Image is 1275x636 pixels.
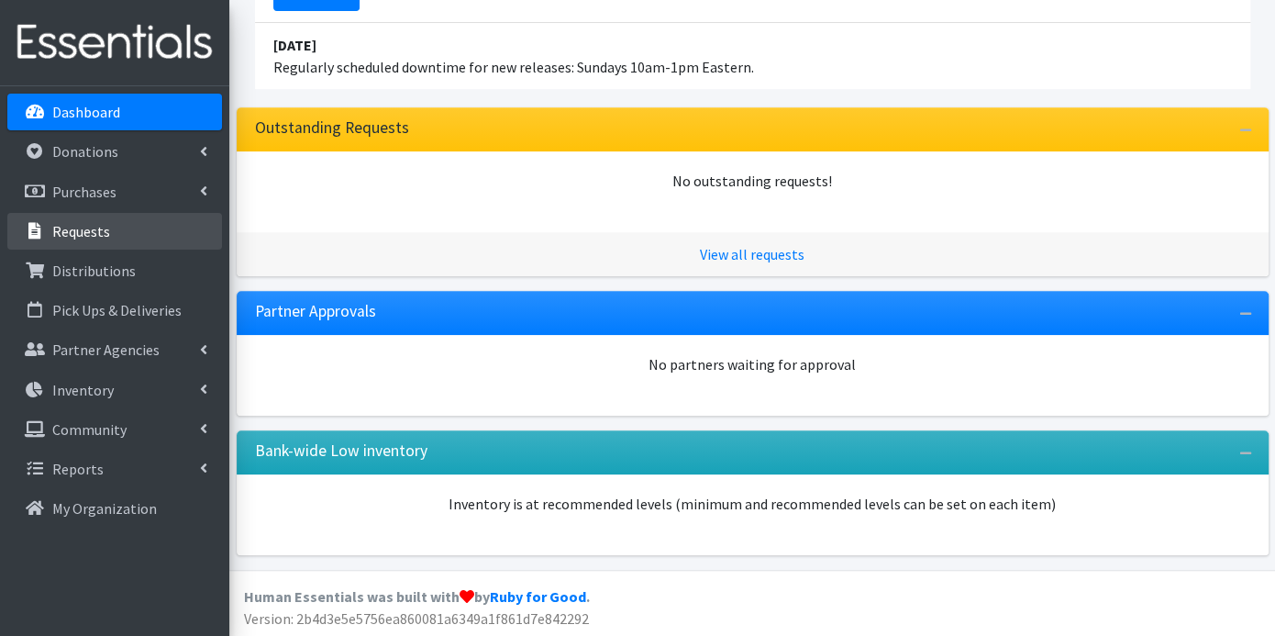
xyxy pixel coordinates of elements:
[7,173,222,210] a: Purchases
[490,587,586,606] a: Ruby for Good
[52,301,182,319] p: Pick Ups & Deliveries
[7,372,222,408] a: Inventory
[52,222,110,240] p: Requests
[7,411,222,448] a: Community
[52,381,114,399] p: Inventory
[7,490,222,527] a: My Organization
[7,94,222,130] a: Dashboard
[7,292,222,329] a: Pick Ups & Deliveries
[255,302,376,321] h3: Partner Approvals
[7,213,222,250] a: Requests
[273,36,316,54] strong: [DATE]
[255,23,1250,89] li: Regularly scheduled downtime for new releases: Sundays 10am-1pm Eastern.
[52,103,120,121] p: Dashboard
[255,170,1250,192] div: No outstanding requests!
[244,609,589,628] span: Version: 2b4d3e5e5756ea860081a6349a1f861d7e842292
[7,133,222,170] a: Donations
[52,340,160,359] p: Partner Agencies
[700,245,804,263] a: View all requests
[52,262,136,280] p: Distributions
[52,142,118,161] p: Donations
[7,12,222,73] img: HumanEssentials
[255,353,1250,375] div: No partners waiting for approval
[255,441,427,461] h3: Bank-wide Low inventory
[7,331,222,368] a: Partner Agencies
[7,451,222,487] a: Reports
[255,493,1250,515] p: Inventory is at recommended levels (minimum and recommended levels can be set on each item)
[52,420,127,439] p: Community
[255,118,409,138] h3: Outstanding Requests
[52,183,116,201] p: Purchases
[52,499,157,518] p: My Organization
[244,587,590,606] strong: Human Essentials was built with by .
[52,460,104,478] p: Reports
[7,252,222,289] a: Distributions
